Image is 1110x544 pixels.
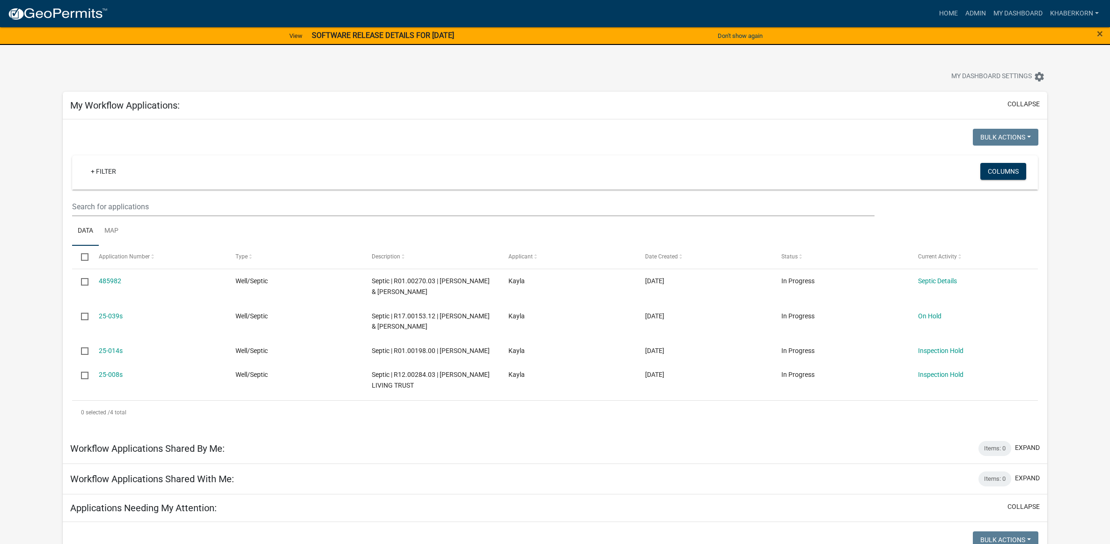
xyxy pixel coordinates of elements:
[286,28,306,44] a: View
[1015,443,1040,453] button: expand
[980,163,1026,180] button: Columns
[372,347,490,354] span: Septic | R01.00198.00 | LLOYD A BUDENSIEK
[962,5,990,22] a: Admin
[1007,502,1040,512] button: collapse
[70,443,225,454] h5: Workflow Applications Shared By Me:
[235,253,248,260] span: Type
[645,347,664,354] span: 05/23/2025
[508,312,525,320] span: Kayla
[909,246,1046,268] datatable-header-cell: Current Activity
[363,246,500,268] datatable-header-cell: Description
[1097,28,1103,39] button: Close
[372,277,490,295] span: Septic | R01.00270.03 | MICHAL S & ALYSON D ALBERS
[508,253,533,260] span: Applicant
[372,253,400,260] span: Description
[918,347,963,354] a: Inspection Hold
[978,471,1011,486] div: Items: 0
[645,277,664,285] span: 09/30/2025
[944,67,1052,86] button: My Dashboard Settingssettings
[772,246,909,268] datatable-header-cell: Status
[81,409,110,416] span: 0 selected /
[781,312,815,320] span: In Progress
[781,347,815,354] span: In Progress
[978,441,1011,456] div: Items: 0
[372,371,490,389] span: Septic | R12.00284.03 | DONDLINGER LIVING TRUST
[714,28,766,44] button: Don't show again
[508,277,525,285] span: Kayla
[99,277,121,285] a: 485982
[645,253,678,260] span: Date Created
[918,371,963,378] a: Inspection Hold
[99,371,123,378] a: 25-008s
[99,347,123,354] a: 25-014s
[508,371,525,378] span: Kayla
[973,129,1038,146] button: Bulk Actions
[990,5,1046,22] a: My Dashboard
[90,246,227,268] datatable-header-cell: Application Number
[500,246,636,268] datatable-header-cell: Applicant
[70,502,217,514] h5: Applications Needing My Attention:
[235,347,268,354] span: Well/Septic
[99,312,123,320] a: 25-039s
[918,312,941,320] a: On Hold
[235,312,268,320] span: Well/Septic
[99,253,150,260] span: Application Number
[781,371,815,378] span: In Progress
[645,371,664,378] span: 05/01/2025
[918,277,957,285] a: Septic Details
[72,401,1038,424] div: 4 total
[636,246,773,268] datatable-header-cell: Date Created
[1007,99,1040,109] button: collapse
[1015,473,1040,483] button: expand
[72,216,99,246] a: Data
[935,5,962,22] a: Home
[645,312,664,320] span: 08/08/2025
[781,277,815,285] span: In Progress
[372,312,490,331] span: Septic | R17.00153.12 | RUSSELL & ASHLEY RILEY
[1046,5,1103,22] a: khaberkorn
[781,253,798,260] span: Status
[918,253,957,260] span: Current Activity
[63,119,1048,434] div: collapse
[70,473,234,485] h5: Workflow Applications Shared With Me:
[1097,27,1103,40] span: ×
[312,31,454,40] strong: SOFTWARE RELEASE DETAILS FOR [DATE]
[235,277,268,285] span: Well/Septic
[99,216,124,246] a: Map
[72,246,90,268] datatable-header-cell: Select
[951,71,1032,82] span: My Dashboard Settings
[227,246,363,268] datatable-header-cell: Type
[70,100,180,111] h5: My Workflow Applications:
[1034,71,1045,82] i: settings
[72,197,875,216] input: Search for applications
[508,347,525,354] span: Kayla
[83,163,124,180] a: + Filter
[235,371,268,378] span: Well/Septic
